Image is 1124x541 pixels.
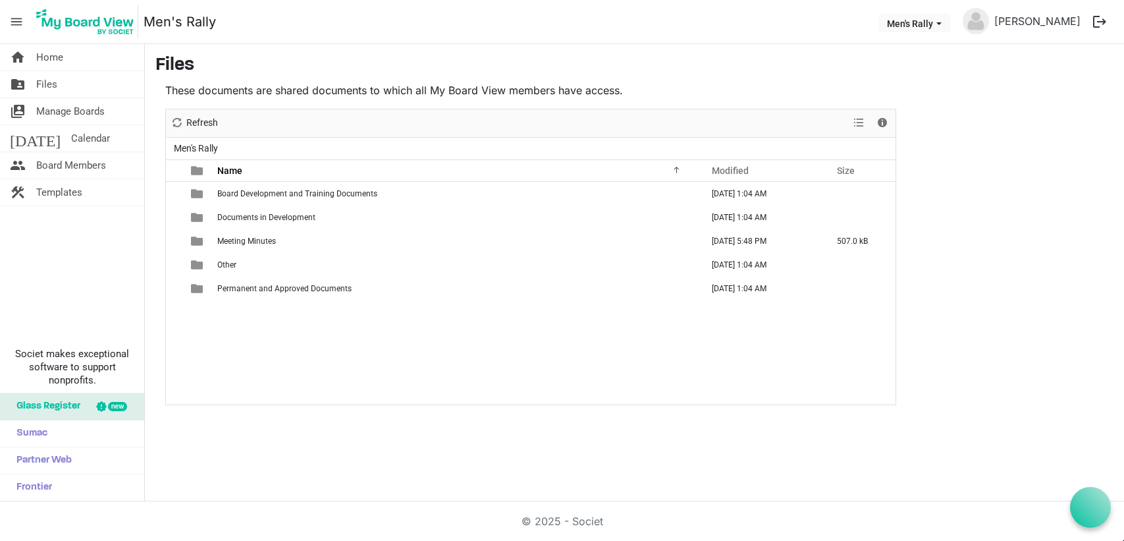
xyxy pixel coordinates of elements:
td: is template cell column header Size [823,253,896,277]
td: February 18, 2025 1:04 AM column header Modified [698,206,823,229]
a: Men's Rally [144,9,216,35]
div: Details [871,109,894,137]
span: Glass Register [10,393,80,420]
td: Documents in Development is template cell column header Name [213,206,698,229]
span: Manage Boards [36,98,105,125]
td: checkbox [166,253,183,277]
button: logout [1086,8,1113,36]
span: Sumac [10,420,47,447]
span: Board Development and Training Documents [217,189,377,198]
span: Files [36,71,57,98]
span: Other [217,260,236,270]
td: checkbox [166,182,183,206]
td: Board Development and Training Documents is template cell column header Name [213,182,698,206]
div: View [849,109,871,137]
td: checkbox [166,206,183,229]
h3: Files [155,55,1113,77]
td: February 18, 2025 1:04 AM column header Modified [698,277,823,300]
span: Permanent and Approved Documents [217,284,352,293]
span: Partner Web [10,447,72,474]
td: 507.0 kB is template cell column header Size [823,229,896,253]
img: My Board View Logo [32,5,138,38]
span: Home [36,44,63,71]
td: is template cell column header type [183,229,213,253]
button: Details [873,115,891,131]
td: February 18, 2025 1:04 AM column header Modified [698,253,823,277]
span: Frontier [10,474,52,501]
span: [DATE] [10,125,61,152]
td: Other is template cell column header Name [213,253,698,277]
span: menu [4,9,29,34]
span: Board Members [36,152,106,179]
td: February 18, 2025 1:04 AM column header Modified [698,182,823,206]
td: Permanent and Approved Documents is template cell column header Name [213,277,698,300]
div: Refresh [166,109,223,137]
td: is template cell column header type [183,277,213,300]
div: new [108,402,127,411]
span: Calendar [71,125,110,152]
span: Documents in Development [217,213,315,222]
td: is template cell column header type [183,253,213,277]
a: My Board View Logo [32,5,144,38]
span: home [10,44,26,71]
button: Refresh [168,115,220,131]
span: Name [217,165,242,176]
span: Size [837,165,855,176]
span: construction [10,179,26,206]
td: is template cell column header type [183,182,213,206]
td: March 20, 2025 5:48 PM column header Modified [698,229,823,253]
span: Templates [36,179,82,206]
a: [PERSON_NAME] [989,8,1086,34]
td: checkbox [166,277,183,300]
a: © 2025 - Societ [522,515,603,528]
span: Societ makes exceptional software to support nonprofits. [6,347,138,387]
span: Men's Rally [171,140,221,157]
span: Modified [712,165,749,176]
span: people [10,152,26,179]
td: is template cell column header Size [823,206,896,229]
button: View dropdownbutton [851,115,867,131]
td: is template cell column header Size [823,182,896,206]
td: is template cell column header type [183,206,213,229]
td: checkbox [166,229,183,253]
span: switch_account [10,98,26,125]
td: Meeting Minutes is template cell column header Name [213,229,698,253]
img: no-profile-picture.svg [963,8,989,34]
span: folder_shared [10,71,26,98]
span: Refresh [185,115,219,131]
td: is template cell column header Size [823,277,896,300]
button: Men's Rally dropdownbutton [878,14,950,32]
p: These documents are shared documents to which all My Board View members have access. [165,82,896,98]
span: Meeting Minutes [217,237,276,246]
